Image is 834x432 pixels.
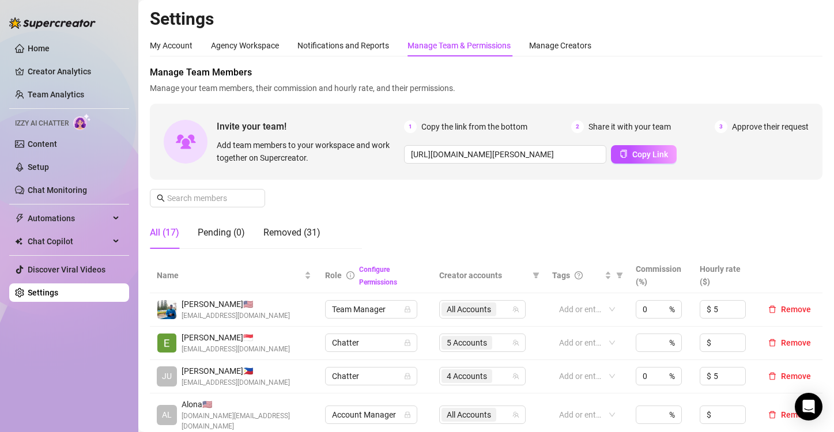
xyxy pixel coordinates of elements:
[28,162,49,172] a: Setup
[512,306,519,313] span: team
[764,336,816,350] button: Remove
[552,269,570,282] span: Tags
[28,139,57,149] a: Content
[781,410,811,419] span: Remove
[346,271,354,279] span: info-circle
[764,302,816,316] button: Remove
[15,118,69,129] span: Izzy AI Chatter
[162,408,172,421] span: AL
[157,334,176,353] img: Eduardo Leon Jr
[150,39,193,52] div: My Account
[332,334,410,351] span: Chatter
[157,194,165,202] span: search
[404,306,411,313] span: lock
[217,119,404,134] span: Invite your team!
[157,300,176,319] img: Emad Ataei
[530,267,542,284] span: filter
[441,336,492,350] span: 5 Accounts
[447,336,487,349] span: 5 Accounts
[715,120,727,133] span: 3
[441,302,496,316] span: All Accounts
[404,373,411,380] span: lock
[614,267,625,284] span: filter
[439,269,528,282] span: Creator accounts
[211,39,279,52] div: Agency Workspace
[611,145,677,164] button: Copy Link
[182,344,290,355] span: [EMAIL_ADDRESS][DOMAIN_NAME]
[157,269,302,282] span: Name
[447,303,491,316] span: All Accounts
[332,301,410,318] span: Team Manager
[15,237,22,245] img: Chat Copilot
[533,272,539,279] span: filter
[441,369,492,383] span: 4 Accounts
[768,372,776,380] span: delete
[447,408,491,421] span: All Accounts
[781,305,811,314] span: Remove
[325,271,342,280] span: Role
[217,139,399,164] span: Add team members to your workspace and work together on Supercreator.
[781,338,811,347] span: Remove
[588,120,671,133] span: Share it with your team
[73,113,91,130] img: AI Chatter
[571,120,584,133] span: 2
[732,120,809,133] span: Approve their request
[693,258,757,293] th: Hourly rate ($)
[182,398,311,411] span: Alona 🇺🇸
[182,377,290,388] span: [EMAIL_ADDRESS][DOMAIN_NAME]
[263,226,320,240] div: Removed (31)
[795,393,822,420] div: Open Intercom Messenger
[28,209,110,228] span: Automations
[404,411,411,418] span: lock
[182,365,290,377] span: [PERSON_NAME] 🇵🇭
[28,44,50,53] a: Home
[182,310,290,321] span: [EMAIL_ADDRESS][DOMAIN_NAME]
[404,339,411,346] span: lock
[150,8,822,30] h2: Settings
[28,62,120,81] a: Creator Analytics
[447,370,487,382] span: 4 Accounts
[404,120,417,133] span: 1
[28,265,105,274] a: Discover Viral Videos
[28,90,84,99] a: Team Analytics
[764,408,816,422] button: Remove
[297,39,389,52] div: Notifications and Reports
[167,192,249,204] input: Search members
[332,367,410,385] span: Chatter
[512,411,519,418] span: team
[629,258,693,293] th: Commission (%)
[150,82,822,94] span: Manage your team members, their commission and hourly rate, and their permissions.
[28,185,87,195] a: Chat Monitoring
[28,288,58,297] a: Settings
[28,232,110,251] span: Chat Copilot
[512,339,519,346] span: team
[529,39,591,52] div: Manage Creators
[764,369,816,383] button: Remove
[768,339,776,347] span: delete
[198,226,245,240] div: Pending (0)
[162,370,172,382] span: JU
[359,266,397,286] a: Configure Permissions
[441,408,496,422] span: All Accounts
[616,272,623,279] span: filter
[632,150,668,159] span: Copy Link
[575,271,583,279] span: question-circle
[9,17,96,29] img: logo-BBDzfeDw.svg
[781,372,811,381] span: Remove
[182,298,290,310] span: [PERSON_NAME] 🇺🇸
[768,305,776,313] span: delete
[150,66,822,79] span: Manage Team Members
[332,406,410,423] span: Account Manager
[768,411,776,419] span: delete
[512,373,519,380] span: team
[620,150,628,158] span: copy
[421,120,527,133] span: Copy the link from the bottom
[150,258,318,293] th: Name
[182,331,290,344] span: [PERSON_NAME] 🇸🇬
[15,214,24,223] span: thunderbolt
[150,226,179,240] div: All (17)
[407,39,511,52] div: Manage Team & Permissions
